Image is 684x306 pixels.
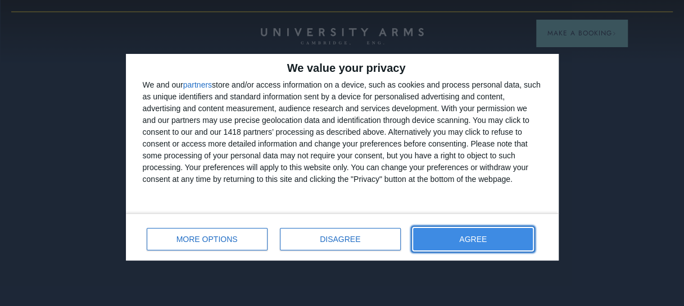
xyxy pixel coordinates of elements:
div: We and our store and/or access information on a device, such as cookies and process personal data... [143,79,542,185]
button: AGREE [413,228,533,250]
button: partners [183,81,212,89]
span: DISAGREE [320,235,360,243]
h2: We value your privacy [143,62,542,74]
button: MORE OPTIONS [147,228,268,250]
div: qc-cmp2-ui [126,54,559,261]
span: MORE OPTIONS [176,235,238,243]
span: AGREE [459,235,487,243]
button: DISAGREE [280,228,401,250]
